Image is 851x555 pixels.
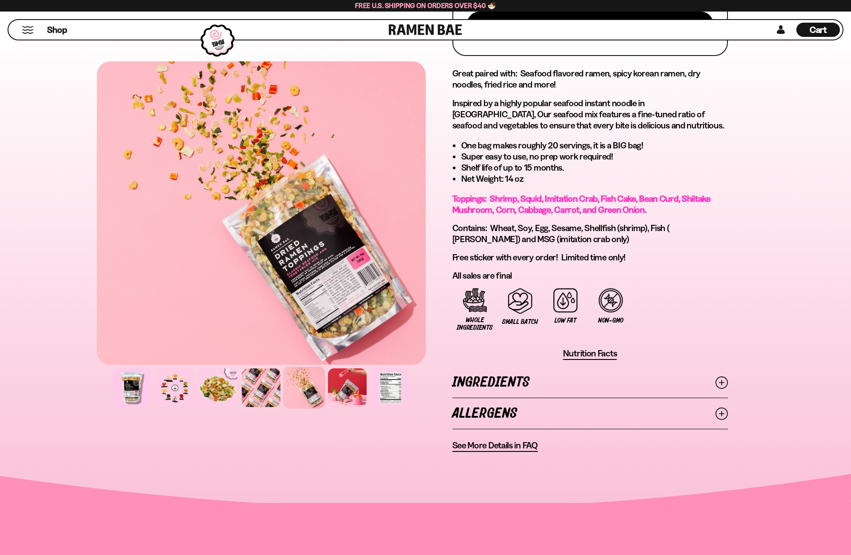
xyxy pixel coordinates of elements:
[355,1,496,10] span: Free U.S. Shipping on Orders over $40 🍜
[461,162,728,173] li: Shelf life of up to 15 months.
[563,348,617,359] span: Nutrition Facts
[457,316,493,331] span: Whole Ingredients
[452,440,538,452] a: See More Details in FAQ
[452,223,670,244] span: Contains: Wheat, Soy, Egg, Sesame, Shellfish (shrimp), Fish ( [PERSON_NAME]) and MSG (imitation c...
[452,252,728,263] p: Free sticker with every order! Limited time only!
[22,26,34,34] button: Mobile Menu Trigger
[47,24,67,36] span: Shop
[452,440,538,451] span: See More Details in FAQ
[502,318,538,326] span: Small Batch
[796,20,840,40] div: Cart
[452,270,728,281] p: All sales are final
[555,317,576,324] span: Low Fat
[452,193,711,215] span: Toppings: Shrimp, Squid, Imitation Crab, Fish Cake, Bean Curd, Shiitake Mushroom, Corn, Cabbage, ...
[452,68,728,90] h2: Great paired with: Seafood flavored ramen, spicy korean ramen, dry noodles, fried rice and more!
[598,317,623,324] span: Non-GMO
[452,398,728,429] a: Allergens
[563,348,617,360] button: Nutrition Facts
[810,24,827,35] span: Cart
[461,140,728,151] li: One bag makes roughly 20 servings, it is a BIG bag!
[47,23,67,37] a: Shop
[452,367,728,398] a: Ingredients
[452,98,724,131] span: Inspired by a highly popular seafood instant noodle in [GEOGRAPHIC_DATA], Our seafood mix feature...
[461,151,728,162] li: Super easy to use, no prep work required!
[461,173,728,184] li: Net Weight: 14 oz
